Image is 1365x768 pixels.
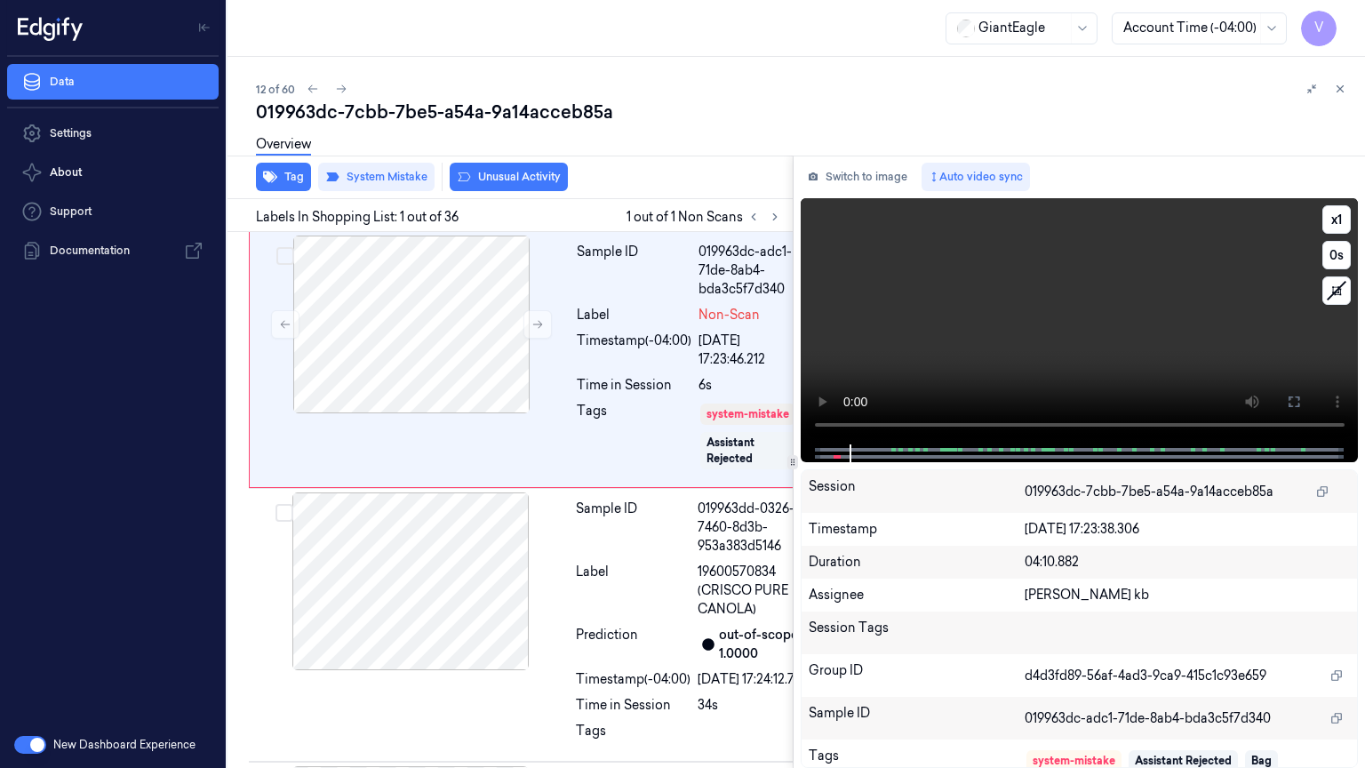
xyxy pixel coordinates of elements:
[577,306,691,324] div: Label
[809,477,1026,506] div: Session
[7,155,219,190] button: About
[7,233,219,268] a: Documentation
[450,163,568,191] button: Unusual Activity
[576,500,690,556] div: Sample ID
[809,553,1026,572] div: Duration
[256,82,295,97] span: 12 of 60
[1025,553,1350,572] div: 04:10.882
[576,626,690,663] div: Prediction
[190,13,219,42] button: Toggle Navigation
[256,163,311,191] button: Tag
[698,563,808,619] span: 19600570834 (CRISCO PURE CANOLA)
[576,696,690,715] div: Time in Session
[809,619,1026,647] div: Session Tags
[698,243,807,299] div: 019963dc-adc1-71de-8ab4-bda3c5f7d340
[275,504,293,522] button: Select row
[698,376,807,395] div: 6s
[256,135,311,156] a: Overview
[801,163,914,191] button: Switch to image
[256,208,459,227] span: Labels In Shopping List: 1 out of 36
[577,332,691,369] div: Timestamp (-04:00)
[1322,241,1351,269] button: 0s
[809,661,1026,690] div: Group ID
[576,670,690,689] div: Timestamp (-04:00)
[7,64,219,100] a: Data
[698,670,808,689] div: [DATE] 17:24:12.710
[577,243,691,299] div: Sample ID
[256,100,1351,124] div: 019963dc-7cbb-7be5-a54a-9a14acceb85a
[698,696,808,715] div: 34s
[922,163,1030,191] button: Auto video sync
[627,206,786,228] span: 1 out of 1 Non Scans
[809,704,1026,732] div: Sample ID
[577,402,691,476] div: Tags
[318,163,435,191] button: System Mistake
[7,116,219,151] a: Settings
[698,332,807,369] div: [DATE] 17:23:46.212
[698,306,760,324] span: Non-Scan
[1322,205,1351,234] button: x1
[1025,667,1266,685] span: d4d3fd89-56af-4ad3-9ca9-415c1c93e659
[7,194,219,229] a: Support
[809,520,1026,539] div: Timestamp
[1025,586,1350,604] div: [PERSON_NAME] kb
[1025,520,1350,539] div: [DATE] 17:23:38.306
[698,500,808,556] div: 019963dd-0326-7460-8d3b-953a383d5146
[577,376,691,395] div: Time in Session
[719,626,808,663] div: out-of-scope: 1.0000
[1025,709,1271,728] span: 019963dc-adc1-71de-8ab4-bda3c5f7d340
[809,586,1026,604] div: Assignee
[576,722,690,750] div: Tags
[706,406,789,422] div: system-mistake
[276,247,294,265] button: Select row
[1301,11,1337,46] button: V
[576,563,690,619] div: Label
[706,435,794,467] div: Assistant Rejected
[1025,483,1273,501] span: 019963dc-7cbb-7be5-a54a-9a14acceb85a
